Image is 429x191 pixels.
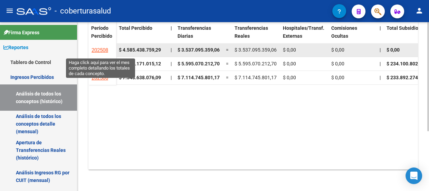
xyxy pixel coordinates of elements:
span: | [380,47,381,53]
span: Total Percibido [119,25,152,31]
span: $ 0,00 [283,61,296,66]
span: | [171,61,172,66]
mat-icon: person [415,7,423,15]
strong: $ 4.585.438.759,29 [119,47,161,53]
span: $ 233.892.274,92 [387,75,425,80]
datatable-header-cell: Transferencias Diarias [175,21,223,50]
span: Transferencias Diarias [178,25,211,39]
span: Período Percibido [91,25,112,39]
span: | [380,75,381,80]
span: 202507 [92,61,108,67]
span: | [171,25,172,31]
span: | [380,61,381,66]
datatable-header-cell: | [168,21,175,50]
mat-icon: menu [6,7,14,15]
datatable-header-cell: Hospitales/Transf. Externas [280,21,328,50]
span: $ 3.537.095.359,06 [235,47,277,53]
span: $ 0,00 [283,75,296,80]
span: - coberturasalud [55,3,111,19]
span: $ 5.595.070.212,70 [178,61,220,66]
span: Transferencias Reales [235,25,268,39]
span: $ 0,00 [331,75,344,80]
span: | [380,25,381,31]
span: $ 7.114.745.801,17 [235,75,277,80]
span: $ 7.114.745.801,17 [178,75,220,80]
span: = [226,61,229,66]
span: $ 0,00 [387,47,400,53]
strong: $ 7.348.638.076,09 [119,75,161,80]
span: $ 0,00 [283,47,296,53]
span: Total Subsidios [387,25,421,31]
datatable-header-cell: | [377,21,384,50]
span: $ 3.537.095.359,06 [178,47,220,53]
span: | [171,75,172,80]
span: $ 0,00 [331,61,344,66]
span: $ 234.100.802,42 [387,61,425,66]
datatable-header-cell: Transferencias Reales [232,21,280,50]
datatable-header-cell: Período Percibido [88,21,116,50]
span: | [171,47,172,53]
span: Reportes [3,44,28,51]
span: = [226,75,229,80]
datatable-header-cell: Total Percibido [116,21,168,50]
span: 202508 [92,47,108,53]
span: 202506 [92,75,108,81]
span: Firma Express [3,29,39,36]
strong: $ 5.829.171.015,12 [119,61,161,66]
span: Hospitales/Transf. Externas [283,25,324,39]
datatable-header-cell: Comisiones Ocultas [328,21,377,50]
span: $ 0,00 [331,47,344,53]
span: Comisiones Ocultas [331,25,357,39]
div: Open Intercom Messenger [406,167,422,184]
span: = [226,47,229,53]
span: $ 5.595.070.212,70 [235,61,277,66]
